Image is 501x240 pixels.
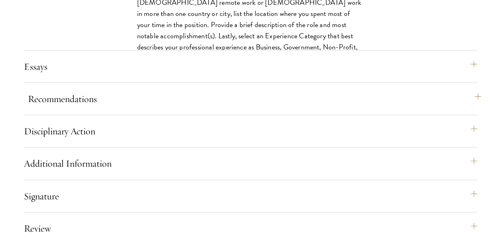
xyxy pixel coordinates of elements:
[24,122,477,141] button: Disciplinary Action
[24,187,477,206] button: Signature
[24,154,477,173] button: Additional Information
[24,57,477,76] button: Essays
[24,219,477,238] button: Review
[28,89,481,108] button: Recommendations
